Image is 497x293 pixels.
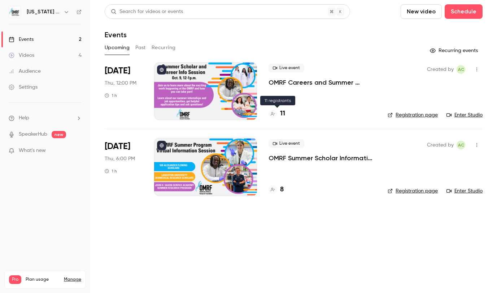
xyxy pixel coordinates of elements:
[9,6,21,18] img: Oklahoma Medical Research Foundation
[105,138,143,196] div: Oct 23 Thu, 6:00 PM (America/Chicago)
[427,141,454,149] span: Created by
[105,65,130,77] span: [DATE]
[446,111,483,119] a: Enter Studio
[458,65,464,74] span: AC
[280,185,284,195] h4: 8
[64,277,81,283] a: Manage
[105,155,135,162] span: Thu, 6:00 PM
[446,187,483,195] a: Enter Studio
[19,114,29,122] span: Help
[269,78,376,87] a: OMRF Careers and Summer Scholar Info Session
[105,30,127,39] h1: Events
[52,131,66,138] span: new
[9,275,21,284] span: Pro
[457,65,465,74] span: Ashley Cheyney
[111,8,183,16] div: Search for videos or events
[135,42,146,54] button: Past
[280,109,285,119] h4: 11
[9,84,38,91] div: Settings
[269,154,376,162] a: OMRF Summer Scholar Information Session
[9,52,34,59] div: Videos
[269,109,285,119] a: 11
[19,147,46,154] span: What's new
[269,139,304,148] span: Live event
[105,168,117,174] div: 1 h
[105,42,130,54] button: Upcoming
[427,65,454,74] span: Created by
[105,80,136,87] span: Thu, 12:00 PM
[457,141,465,149] span: Ashley Cheyney
[9,68,41,75] div: Audience
[401,4,442,19] button: New video
[27,8,61,16] h6: [US_STATE] Medical Research Foundation
[269,185,284,195] a: 8
[26,277,60,283] span: Plan usage
[152,42,176,54] button: Recurring
[9,114,82,122] li: help-dropdown-opener
[458,141,464,149] span: AC
[105,62,143,120] div: Oct 9 Thu, 12:00 PM (America/Chicago)
[388,187,438,195] a: Registration page
[445,4,483,19] button: Schedule
[105,93,117,98] div: 1 h
[269,64,304,72] span: Live event
[9,36,34,43] div: Events
[427,45,483,56] button: Recurring events
[388,111,438,119] a: Registration page
[19,131,47,138] a: SpeakerHub
[105,141,130,152] span: [DATE]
